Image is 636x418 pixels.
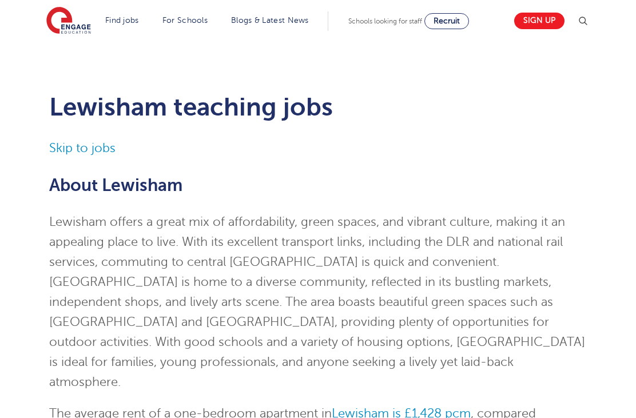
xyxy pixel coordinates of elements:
[424,13,469,29] a: Recruit
[434,17,460,25] span: Recruit
[162,16,208,25] a: For Schools
[49,176,182,195] span: About Lewisham
[46,7,91,35] img: Engage Education
[514,13,565,29] a: Sign up
[49,141,116,155] a: Skip to jobs
[49,212,587,392] p: Lewisham offers a great mix of affordability, green spaces, and vibrant culture, making it an app...
[348,17,422,25] span: Schools looking for staff
[105,16,139,25] a: Find jobs
[49,93,587,121] h1: Lewisham teaching jobs
[231,16,309,25] a: Blogs & Latest News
